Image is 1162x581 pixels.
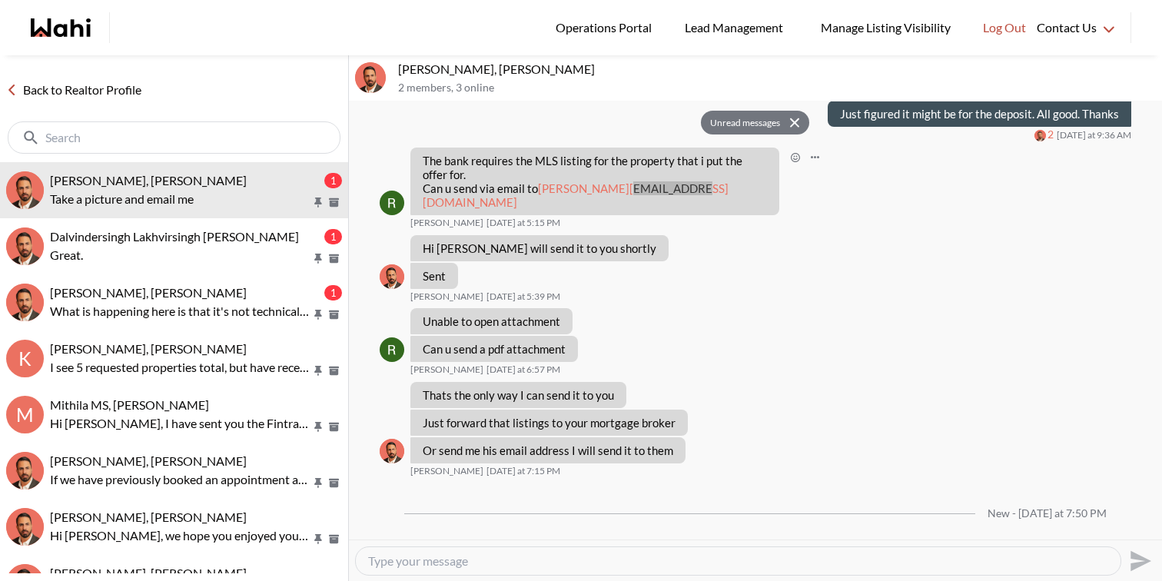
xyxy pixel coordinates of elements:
[45,130,306,145] input: Search
[355,62,386,93] div: Rita Kukendran, Behnam
[50,302,311,320] p: What is happening here is that it's not technically a power of sale but TD bank is acting as a po...
[6,508,44,546] div: khalid Alvi, Behnam
[1034,130,1046,141] div: Behnam Fazili
[50,414,311,433] p: Hi [PERSON_NAME], I have sent you the Fintracker as discussed. Once you complete, I will send ove...
[6,508,44,546] img: k
[50,510,247,524] span: [PERSON_NAME], [PERSON_NAME]
[50,173,247,188] span: [PERSON_NAME], [PERSON_NAME]
[6,227,44,265] div: Dalvindersingh Lakhvirsingh Jaswal, Behnam
[326,533,342,546] button: Archive
[840,107,1119,121] p: Just figured it might be for the deposit. All good. Thanks
[50,229,299,244] span: Dalvindersingh Lakhvirsingh [PERSON_NAME]
[50,358,311,377] p: I see 5 requested properties total, but have received 4. I have 596 Constellation, 6600 Lisgar Dr...
[1057,129,1131,141] time: 2025-09-08T13:36:27.820Z
[1034,130,1046,141] img: B
[423,342,566,356] p: Can u send a pdf attachment
[701,111,785,135] button: Unread messages
[423,443,673,457] p: Or send me his email address I will send it to them
[50,453,247,468] span: [PERSON_NAME], [PERSON_NAME]
[685,18,788,38] span: Lead Management
[50,566,247,580] span: [PERSON_NAME], [PERSON_NAME]
[326,364,342,377] button: Archive
[380,264,404,289] img: B
[398,61,1156,77] p: [PERSON_NAME], [PERSON_NAME]
[486,465,560,477] time: 2025-09-08T23:15:53.919Z
[6,171,44,209] div: Rita Kukendran, Behnam
[50,246,311,264] p: Great.
[486,364,560,376] time: 2025-09-08T22:57:51.167Z
[6,171,44,209] img: R
[1121,543,1156,578] button: Send
[423,416,676,430] p: Just forward that listings to your mortgage broker
[423,269,446,283] p: Sent
[326,420,342,433] button: Archive
[311,533,325,546] button: Pin
[423,154,767,209] p: The bank requires the MLS listing for the property that i put the offer for. Can u send via email to
[423,241,656,255] p: Hi [PERSON_NAME] will send it to you shortly
[486,217,560,229] time: 2025-09-08T21:15:00.519Z
[50,341,247,356] span: [PERSON_NAME], [PERSON_NAME]
[6,452,44,490] div: Josh Hortaleza, Behnam
[380,337,404,362] img: R
[311,252,325,265] button: Pin
[988,507,1107,520] div: New - [DATE] at 7:50 PM
[50,470,311,489] p: If we have previously booked an appointment and shown the property, they will update us on when a...
[380,264,404,289] div: Behnam Fazili
[311,196,325,209] button: Pin
[380,191,404,215] img: R
[410,364,483,376] span: [PERSON_NAME]
[50,526,311,545] p: Hi [PERSON_NAME], we hope you enjoyed your showings! Did the properties meet your criteria? What ...
[368,553,1108,569] textarea: Type your message
[556,18,657,38] span: Operations Portal
[6,284,44,321] img: C
[324,173,342,188] div: 1
[423,181,729,209] a: [PERSON_NAME][EMAIL_ADDRESS][DOMAIN_NAME]
[410,217,483,229] span: [PERSON_NAME]
[50,190,311,208] p: Take a picture and email me
[380,439,404,463] img: B
[805,148,825,168] button: Open Message Actions Menu
[50,285,247,300] span: [PERSON_NAME], [PERSON_NAME]
[6,396,44,433] div: M
[6,340,44,377] div: k
[31,18,91,37] a: Wahi homepage
[423,388,614,402] p: Thats the only way I can send it to you
[6,227,44,265] img: D
[6,452,44,490] img: J
[311,308,325,321] button: Pin
[355,62,386,93] img: R
[380,191,404,215] div: Rita Kukendran
[983,18,1026,38] span: Log Out
[326,476,342,490] button: Archive
[398,81,1156,95] p: 2 members , 3 online
[380,337,404,362] div: Rita Kukendran
[486,290,560,303] time: 2025-09-08T21:39:03.077Z
[6,284,44,321] div: Caroline Rouben, Behnam
[423,314,560,328] p: Unable to open attachment
[326,308,342,321] button: Archive
[311,476,325,490] button: Pin
[1047,128,1054,141] span: 2
[816,18,955,38] span: Manage Listing Visibility
[380,439,404,463] div: Behnam Fazili
[410,290,483,303] span: [PERSON_NAME]
[326,196,342,209] button: Archive
[410,465,483,477] span: [PERSON_NAME]
[311,364,325,377] button: Pin
[326,252,342,265] button: Archive
[50,397,209,412] span: Mithila MS, [PERSON_NAME]
[785,148,805,168] button: Open Reaction Selector
[324,285,342,300] div: 1
[324,229,342,244] div: 1
[311,420,325,433] button: Pin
